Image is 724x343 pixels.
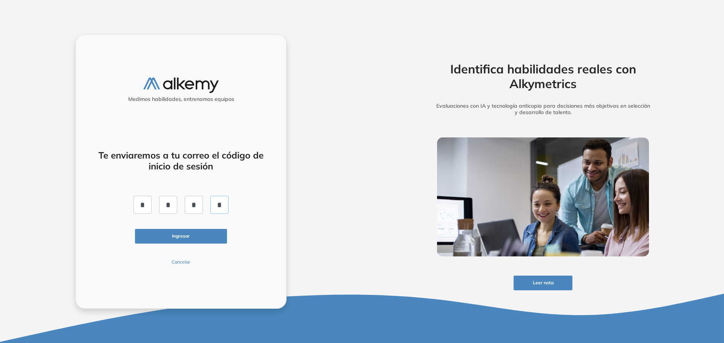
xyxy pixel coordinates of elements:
h5: Evaluaciones con IA y tecnología anticopia para decisiones más objetivas en selección y desarroll... [425,103,661,116]
img: logo-alkemy [143,78,219,93]
button: Cancelar [135,259,227,265]
h5: Medimos habilidades, entrenamos equipos [79,96,283,102]
img: img-more-info [437,137,649,256]
h2: Identifica habilidades reales con Alkymetrics [425,62,661,91]
h4: Te enviaremos a tu correo el código de inicio de sesión [96,150,266,172]
button: Ingresar [135,229,227,244]
button: Leer nota [514,276,572,290]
